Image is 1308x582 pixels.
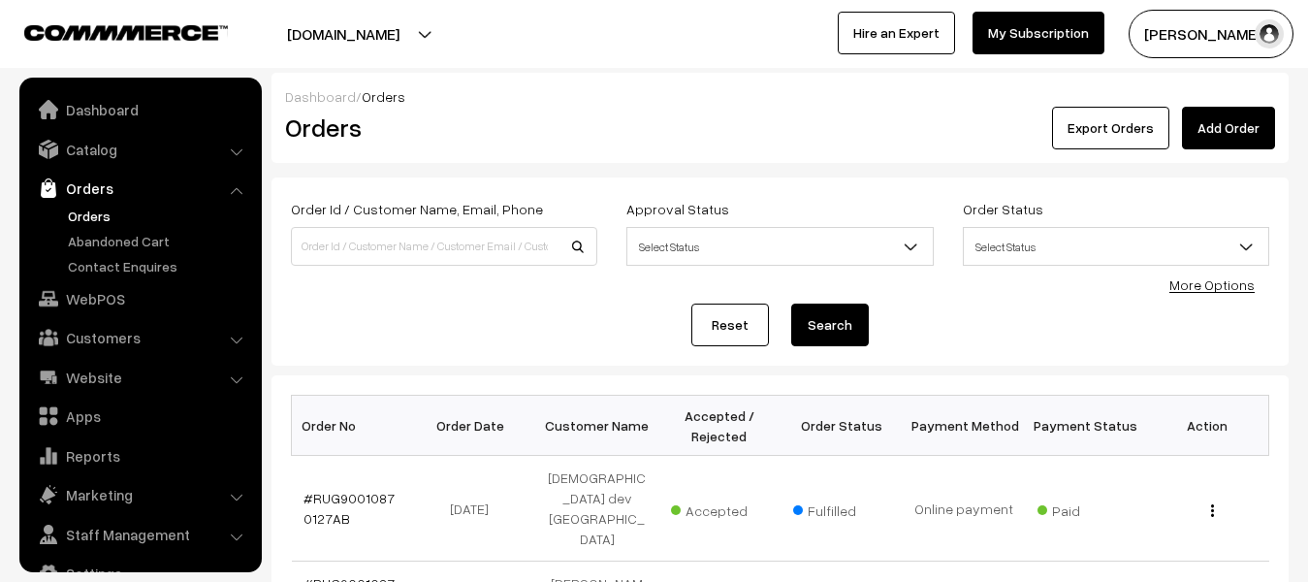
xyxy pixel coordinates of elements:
a: Catalog [24,132,255,167]
button: Search [791,304,869,346]
img: user [1255,19,1284,48]
span: Accepted [671,496,768,521]
div: / [285,86,1275,107]
a: #RUG90010870127AB [303,490,395,527]
a: Reset [691,304,769,346]
th: Payment Method [903,396,1025,456]
button: [PERSON_NAME] [1129,10,1293,58]
a: Website [24,360,255,395]
td: [DEMOGRAPHIC_DATA] dev [GEOGRAPHIC_DATA] [536,456,658,562]
td: [DATE] [414,456,536,562]
img: Menu [1211,504,1214,517]
th: Payment Status [1025,396,1147,456]
th: Order No [292,396,414,456]
label: Order Id / Customer Name, Email, Phone [291,199,543,219]
span: Select Status [964,230,1268,264]
a: Abandoned Cart [63,231,255,251]
img: COMMMERCE [24,25,228,40]
span: Select Status [627,230,932,264]
label: Order Status [963,199,1043,219]
a: Dashboard [285,88,356,105]
h2: Orders [285,113,595,143]
a: Orders [63,206,255,226]
th: Accepted / Rejected [658,396,781,456]
a: WebPOS [24,281,255,316]
a: Hire an Expert [838,12,955,54]
a: Marketing [24,477,255,512]
span: Select Status [626,227,933,266]
a: Staff Management [24,517,255,552]
a: Reports [24,438,255,473]
th: Order Status [781,396,903,456]
a: Orders [24,171,255,206]
span: Paid [1037,496,1134,521]
label: Approval Status [626,199,729,219]
a: More Options [1169,276,1255,293]
span: Fulfilled [793,496,890,521]
a: COMMMERCE [24,19,194,43]
span: Select Status [963,227,1269,266]
a: Customers [24,320,255,355]
th: Customer Name [536,396,658,456]
a: My Subscription [973,12,1104,54]
a: Dashboard [24,92,255,127]
span: Orders [362,88,405,105]
button: Export Orders [1052,107,1169,149]
a: Apps [24,399,255,434]
td: Online payment [903,456,1025,562]
th: Action [1147,396,1269,456]
button: [DOMAIN_NAME] [219,10,467,58]
a: Contact Enquires [63,256,255,276]
a: Add Order [1182,107,1275,149]
input: Order Id / Customer Name / Customer Email / Customer Phone [291,227,597,266]
th: Order Date [414,396,536,456]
